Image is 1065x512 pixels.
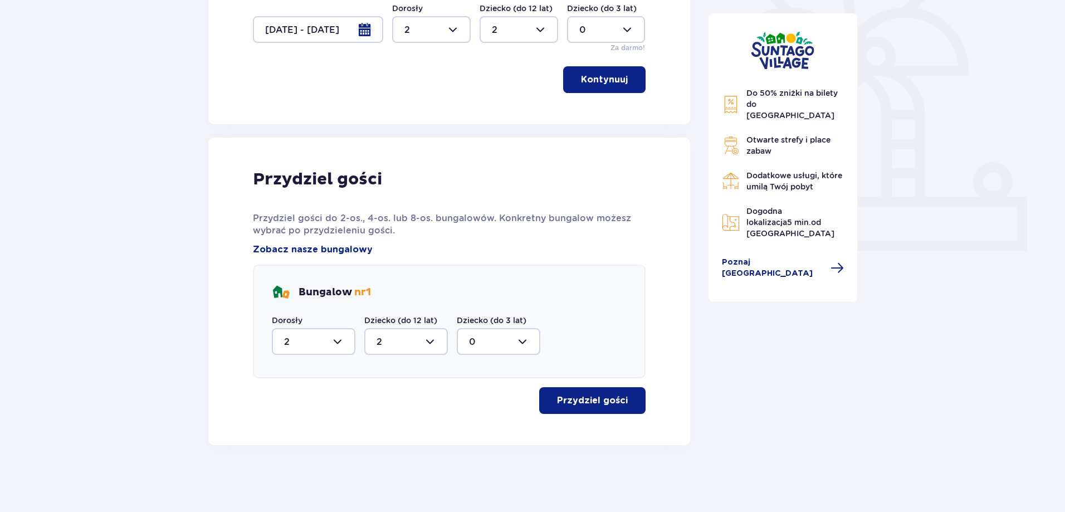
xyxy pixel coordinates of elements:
[563,66,646,93] button: Kontynuuj
[610,43,645,53] p: Za darmo!
[746,89,838,120] span: Do 50% zniżki na bilety do [GEOGRAPHIC_DATA]
[581,74,628,86] p: Kontynuuj
[364,315,437,326] label: Dziecko (do 12 lat)
[746,207,834,238] span: Dogodna lokalizacja od [GEOGRAPHIC_DATA]
[392,3,423,14] label: Dorosły
[722,213,740,231] img: Map Icon
[557,394,628,407] p: Przydziel gości
[751,31,814,70] img: Suntago Village
[722,95,740,114] img: Discount Icon
[722,136,740,154] img: Grill Icon
[480,3,553,14] label: Dziecko (do 12 lat)
[722,257,844,279] a: Poznaj [GEOGRAPHIC_DATA]
[253,212,646,237] p: Przydziel gości do 2-os., 4-os. lub 8-os. bungalowów. Konkretny bungalow możesz wybrać po przydzi...
[457,315,526,326] label: Dziecko (do 3 lat)
[787,218,811,227] span: 5 min.
[299,286,371,299] p: Bungalow
[253,169,382,190] p: Przydziel gości
[746,171,842,191] span: Dodatkowe usługi, które umilą Twój pobyt
[272,315,302,326] label: Dorosły
[722,257,824,279] span: Poznaj [GEOGRAPHIC_DATA]
[746,135,830,155] span: Otwarte strefy i place zabaw
[722,172,740,190] img: Restaurant Icon
[253,243,373,256] a: Zobacz nasze bungalowy
[539,387,646,414] button: Przydziel gości
[272,284,290,301] img: bungalows Icon
[354,286,371,299] span: nr 1
[567,3,637,14] label: Dziecko (do 3 lat)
